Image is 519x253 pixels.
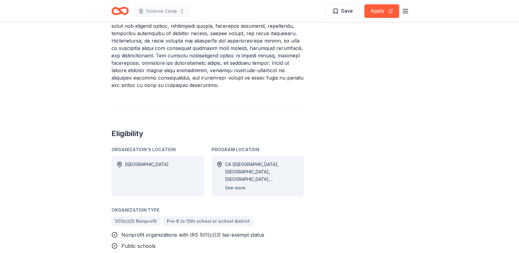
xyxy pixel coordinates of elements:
h2: Eligibility [111,129,304,139]
div: Organization's Location [111,146,204,153]
div: Program Location [211,146,304,153]
span: 501(c)(3) Nonprofit [115,218,157,225]
div: [GEOGRAPHIC_DATA] [125,161,169,192]
span: Public schools [121,243,156,249]
button: Science Camp [134,5,189,17]
a: Pre-K to 12th school or school district [163,216,253,226]
button: Save [326,4,359,18]
span: Save [341,7,353,15]
span: Pre-K to 12th school or school district [167,218,250,225]
div: CA ([GEOGRAPHIC_DATA], [GEOGRAPHIC_DATA], [GEOGRAPHIC_DATA], [GEOGRAPHIC_DATA], [GEOGRAPHIC_DATA]... [225,161,299,183]
span: Science Camp [146,7,177,15]
button: Apply [364,4,399,18]
div: Organization Type [111,206,304,214]
a: 501(c)(3) Nonprofit [111,216,161,226]
a: Home [111,4,129,18]
span: Nonprofit organizations with IRS 501(c)(3) tax-exempt status [121,232,264,238]
button: See more [225,184,245,192]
